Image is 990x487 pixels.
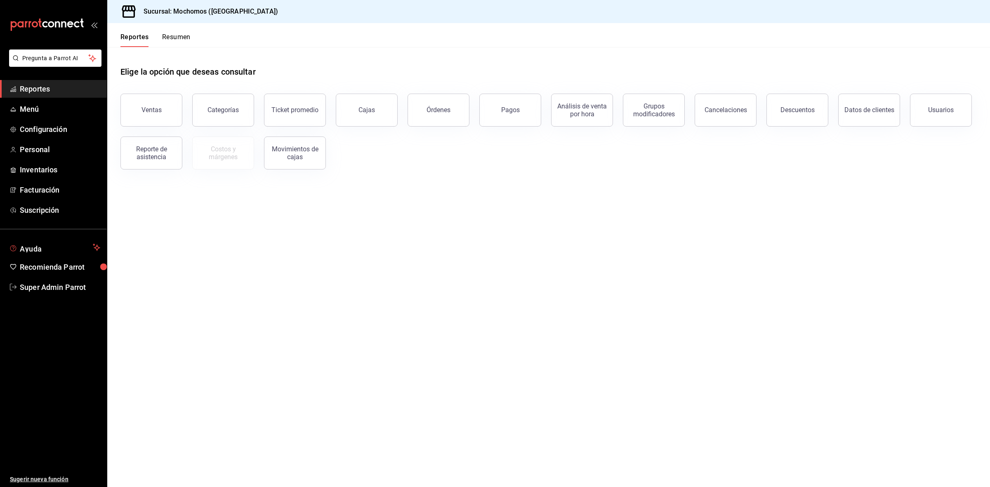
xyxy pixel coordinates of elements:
[91,21,97,28] button: open_drawer_menu
[120,94,182,127] button: Ventas
[137,7,278,16] h3: Sucursal: Mochomos ([GEOGRAPHIC_DATA])
[207,106,239,114] div: Categorías
[705,106,747,114] div: Cancelaciones
[336,94,398,127] a: Cajas
[928,106,954,114] div: Usuarios
[20,205,100,216] span: Suscripción
[6,60,101,68] a: Pregunta a Parrot AI
[192,136,254,169] button: Contrata inventarios para ver este reporte
[623,94,685,127] button: Grupos modificadores
[264,136,326,169] button: Movimientos de cajas
[766,94,828,127] button: Descuentos
[22,54,89,63] span: Pregunta a Parrot AI
[120,136,182,169] button: Reporte de asistencia
[844,106,894,114] div: Datos de clientes
[20,124,100,135] span: Configuración
[20,83,100,94] span: Reportes
[479,94,541,127] button: Pagos
[628,102,679,118] div: Grupos modificadores
[162,33,191,47] button: Resumen
[264,94,326,127] button: Ticket promedio
[271,106,318,114] div: Ticket promedio
[551,94,613,127] button: Análisis de venta por hora
[20,242,90,252] span: Ayuda
[695,94,757,127] button: Cancelaciones
[120,33,149,47] button: Reportes
[501,106,520,114] div: Pagos
[427,106,450,114] div: Órdenes
[10,475,100,484] span: Sugerir nueva función
[20,164,100,175] span: Inventarios
[269,145,321,161] div: Movimientos de cajas
[20,144,100,155] span: Personal
[9,49,101,67] button: Pregunta a Parrot AI
[20,282,100,293] span: Super Admin Parrot
[20,261,100,273] span: Recomienda Parrot
[120,33,191,47] div: navigation tabs
[408,94,469,127] button: Órdenes
[141,106,162,114] div: Ventas
[120,66,256,78] h1: Elige la opción que deseas consultar
[20,104,100,115] span: Menú
[198,145,249,161] div: Costos y márgenes
[838,94,900,127] button: Datos de clientes
[556,102,608,118] div: Análisis de venta por hora
[780,106,815,114] div: Descuentos
[20,184,100,195] span: Facturación
[910,94,972,127] button: Usuarios
[126,145,177,161] div: Reporte de asistencia
[358,105,375,115] div: Cajas
[192,94,254,127] button: Categorías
